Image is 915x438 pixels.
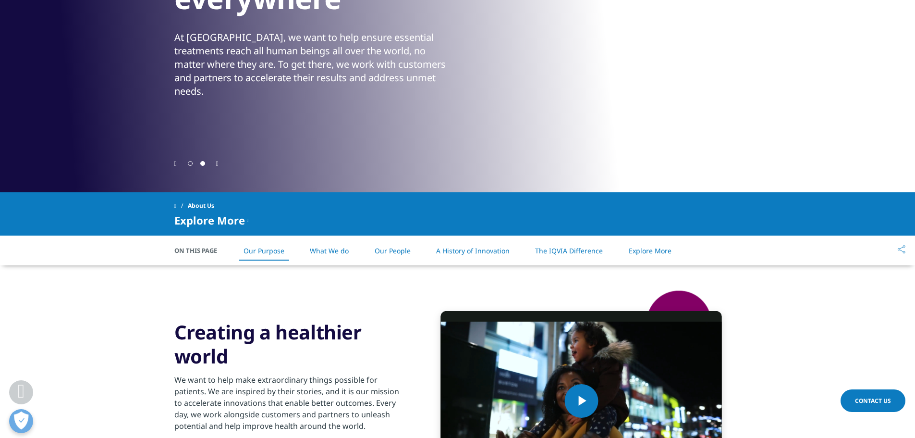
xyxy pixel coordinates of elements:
button: Play Video [564,384,598,418]
div: Previous slide [174,159,177,168]
a: Our Purpose [244,246,284,255]
p: We want to help make extraordinary things possible for patients. We are inspired by their stories... [174,374,407,438]
a: Our People [375,246,411,255]
a: Explore More [629,246,671,255]
span: Explore More [174,214,245,226]
a: The IQVIA Difference [535,246,603,255]
span: Contact Us [855,397,891,405]
span: Go to slide 1 [188,161,193,166]
div: Next slide [216,159,219,168]
h3: Creating a healthier world [174,320,407,368]
a: What We do [310,246,349,255]
button: Open Preferences [9,409,33,433]
span: On This Page [174,246,227,255]
a: Contact Us [841,389,905,412]
span: Go to slide 2 [200,161,205,166]
a: A History of Innovation [436,246,510,255]
span: About Us [188,197,214,214]
div: At [GEOGRAPHIC_DATA], we want to help ensure essential treatments reach all human beings all over... [174,31,455,98]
